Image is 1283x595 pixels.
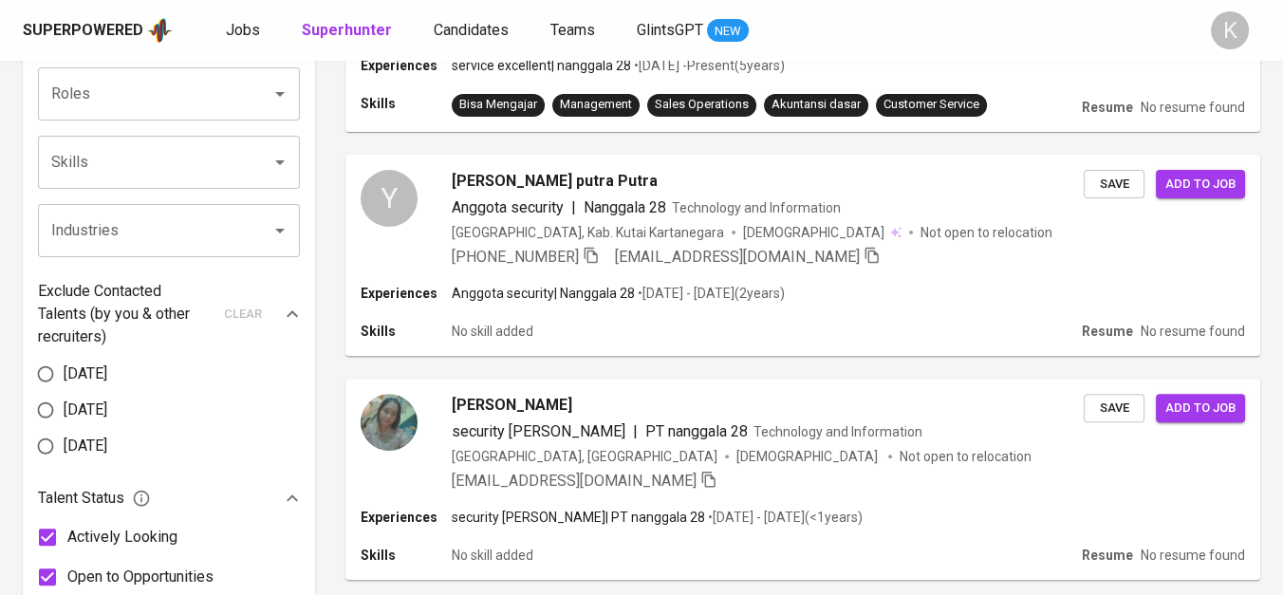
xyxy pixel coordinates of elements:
[361,322,452,341] p: Skills
[267,81,293,107] button: Open
[705,508,863,527] p: • [DATE] - [DATE] ( <1 years )
[1156,170,1245,199] button: Add to job
[1156,394,1245,423] button: Add to job
[707,22,749,41] span: NEW
[452,198,564,216] span: Anggota security
[67,566,214,588] span: Open to Opportunities
[645,422,748,440] span: PT nanggala 28
[23,20,143,42] div: Superpowered
[900,447,1032,466] p: Not open to relocation
[226,21,260,39] span: Jobs
[633,420,638,443] span: |
[550,19,599,43] a: Teams
[64,399,107,421] span: [DATE]
[584,198,666,216] span: Nanggala 28
[452,422,625,440] span: security [PERSON_NAME]
[1093,174,1135,195] span: Save
[1165,398,1236,419] span: Add to job
[1165,174,1236,195] span: Add to job
[345,379,1260,580] a: [PERSON_NAME]security [PERSON_NAME]|PT nanggala 28Technology and Information[GEOGRAPHIC_DATA], [G...
[67,526,177,549] span: Actively Looking
[672,200,841,215] span: Technology and Information
[452,284,635,303] p: Anggota security | Nanggala 28
[1141,98,1245,117] p: No resume found
[361,508,452,527] p: Experiences
[1211,11,1249,49] div: K
[361,94,452,113] p: Skills
[920,223,1052,242] p: Not open to relocation
[1082,98,1133,117] p: Resume
[631,56,785,75] p: • [DATE] - Present ( 5 years )
[361,394,418,451] img: 6c5ffe75ffaf38b4b1f08924bd6ad709.jpg
[267,217,293,244] button: Open
[1082,546,1133,565] p: Resume
[361,56,452,75] p: Experiences
[452,508,705,527] p: security [PERSON_NAME] | PT nanggala 28
[147,16,173,45] img: app logo
[1141,322,1245,341] p: No resume found
[736,447,881,466] span: [DEMOGRAPHIC_DATA]
[23,16,173,45] a: Superpoweredapp logo
[452,472,697,490] span: [EMAIL_ADDRESS][DOMAIN_NAME]
[635,284,785,303] p: • [DATE] - [DATE] ( 2 years )
[64,435,107,457] span: [DATE]
[345,155,1260,356] a: Y[PERSON_NAME] putra PutraAnggota security|Nanggala 28Technology and Information[GEOGRAPHIC_DATA]...
[883,96,979,114] div: Customer Service
[434,21,509,39] span: Candidates
[38,280,300,348] div: Exclude Contacted Talents (by you & other recruiters)clear
[38,487,151,510] span: Talent Status
[655,96,749,114] div: Sales Operations
[550,21,595,39] span: Teams
[38,479,300,517] div: Talent Status
[302,21,392,39] b: Superhunter
[361,284,452,303] p: Experiences
[1082,322,1133,341] p: Resume
[64,363,107,385] span: [DATE]
[1084,394,1144,423] button: Save
[361,170,418,227] div: Y
[452,447,717,466] div: [GEOGRAPHIC_DATA], [GEOGRAPHIC_DATA]
[637,21,703,39] span: GlintsGPT
[267,149,293,176] button: Open
[452,56,631,75] p: service excellent | nanggala 28
[1084,170,1144,199] button: Save
[434,19,512,43] a: Candidates
[226,19,264,43] a: Jobs
[615,248,860,266] span: [EMAIL_ADDRESS][DOMAIN_NAME]
[637,19,749,43] a: GlintsGPT NEW
[452,394,572,417] span: [PERSON_NAME]
[1141,546,1245,565] p: No resume found
[302,19,396,43] a: Superhunter
[743,223,887,242] span: [DEMOGRAPHIC_DATA]
[452,248,579,266] span: [PHONE_NUMBER]
[571,196,576,219] span: |
[753,424,922,439] span: Technology and Information
[38,280,213,348] p: Exclude Contacted Talents (by you & other recruiters)
[452,170,658,193] span: [PERSON_NAME] putra Putra
[1093,398,1135,419] span: Save
[459,96,537,114] div: Bisa Mengajar
[452,223,724,242] div: [GEOGRAPHIC_DATA], Kab. Kutai Kartanegara
[772,96,861,114] div: Akuntansi dasar
[560,96,632,114] div: Management
[452,546,533,565] p: No skill added
[361,546,452,565] p: Skills
[452,322,533,341] p: No skill added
